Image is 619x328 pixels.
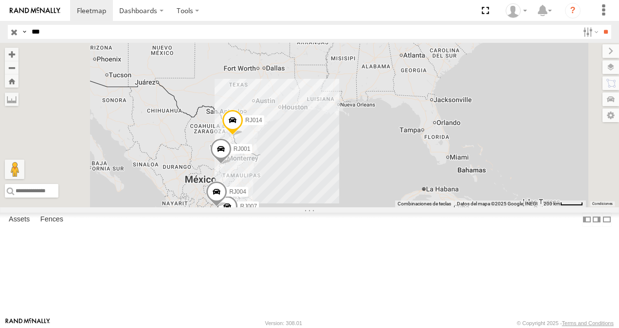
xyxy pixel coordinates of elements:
[5,160,24,179] button: Arrastra el hombrecito naranja al mapa para abrir Street View
[234,146,251,153] span: RJ001
[565,3,581,18] i: ?
[579,25,600,39] label: Search Filter Options
[5,318,50,328] a: Visit our Website
[20,25,28,39] label: Search Query
[240,203,257,210] span: RJ007
[10,7,60,14] img: rand-logo.svg
[5,74,18,88] button: Zoom Home
[5,92,18,106] label: Measure
[592,202,613,206] a: Condiciones (se abre en una nueva pestaña)
[245,117,262,124] span: RJ014
[5,61,18,74] button: Zoom out
[592,213,601,227] label: Dock Summary Table to the Right
[457,201,538,206] span: Datos del mapa ©2025 Google, INEGI
[562,320,614,326] a: Terms and Conditions
[398,200,451,207] button: Combinaciones de teclas
[602,109,619,122] label: Map Settings
[541,200,586,207] button: Escala del mapa: 200 km por 43 píxeles
[4,213,35,226] label: Assets
[36,213,68,226] label: Fences
[502,3,530,18] div: XPD GLOBAL
[5,48,18,61] button: Zoom in
[229,188,246,195] span: RJ004
[602,213,612,227] label: Hide Summary Table
[517,320,614,326] div: © Copyright 2025 -
[265,320,302,326] div: Version: 308.01
[582,213,592,227] label: Dock Summary Table to the Left
[544,201,560,206] span: 200 km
